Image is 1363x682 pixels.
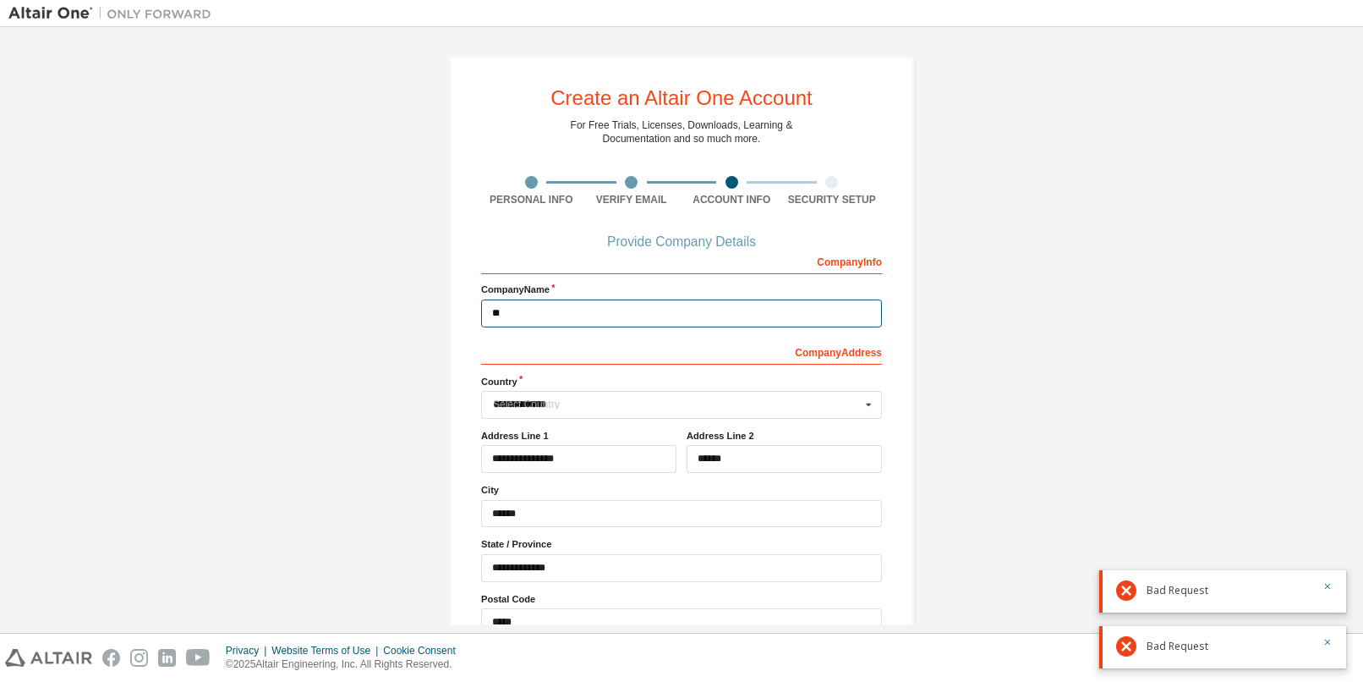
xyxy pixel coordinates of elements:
div: Cookie Consent [383,644,465,657]
div: Website Terms of Use [271,644,383,657]
div: For Free Trials, Licenses, Downloads, Learning & Documentation and so much more. [571,118,793,146]
div: Verify Email [582,193,682,206]
label: Address Line 2 [687,429,882,443]
img: instagram.svg [130,649,148,667]
div: Provide Company Details [481,237,882,247]
div: Account Info [681,193,782,206]
div: Create an Altair One Account [550,88,813,108]
label: Address Line 1 [481,429,676,443]
img: linkedin.svg [158,649,176,667]
span: Bad Request [1147,584,1208,597]
span: Bad Request [1147,640,1208,653]
div: Company Address [481,338,882,365]
img: altair_logo.svg [5,649,92,667]
p: © 2025 Altair Engineering, Inc. All Rights Reserved. [226,657,466,672]
div: Security Setup [782,193,883,206]
div: Select Country [493,399,861,410]
label: Postal Code [481,592,882,606]
img: facebook.svg [102,649,120,667]
img: Altair One [8,5,220,22]
div: Privacy [226,644,271,657]
div: Personal Info [481,193,582,206]
img: youtube.svg [186,649,211,667]
label: State / Province [481,537,882,551]
label: City [481,483,882,497]
div: Company Info [481,247,882,274]
label: Company Name [481,283,882,296]
label: Country [481,375,882,388]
